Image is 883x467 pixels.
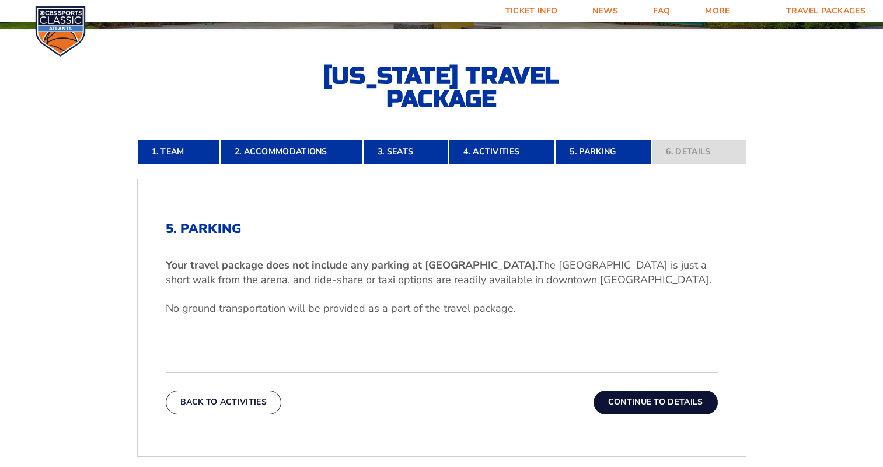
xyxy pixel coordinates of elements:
[137,139,220,165] a: 1. Team
[166,258,538,272] b: Your travel package does not include any parking at [GEOGRAPHIC_DATA].
[594,391,718,414] button: Continue To Details
[166,391,281,414] button: Back To Activities
[220,139,363,165] a: 2. Accommodations
[363,139,449,165] a: 3. Seats
[166,221,718,236] h2: 5. Parking
[166,301,718,316] p: No ground transportation will be provided as a part of the travel package.
[449,139,555,165] a: 4. Activities
[166,258,718,287] p: The [GEOGRAPHIC_DATA] is just a short walk from the arena, and ride-share or taxi options are rea...
[313,64,570,111] h2: [US_STATE] Travel Package
[35,6,86,57] img: CBS Sports Classic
